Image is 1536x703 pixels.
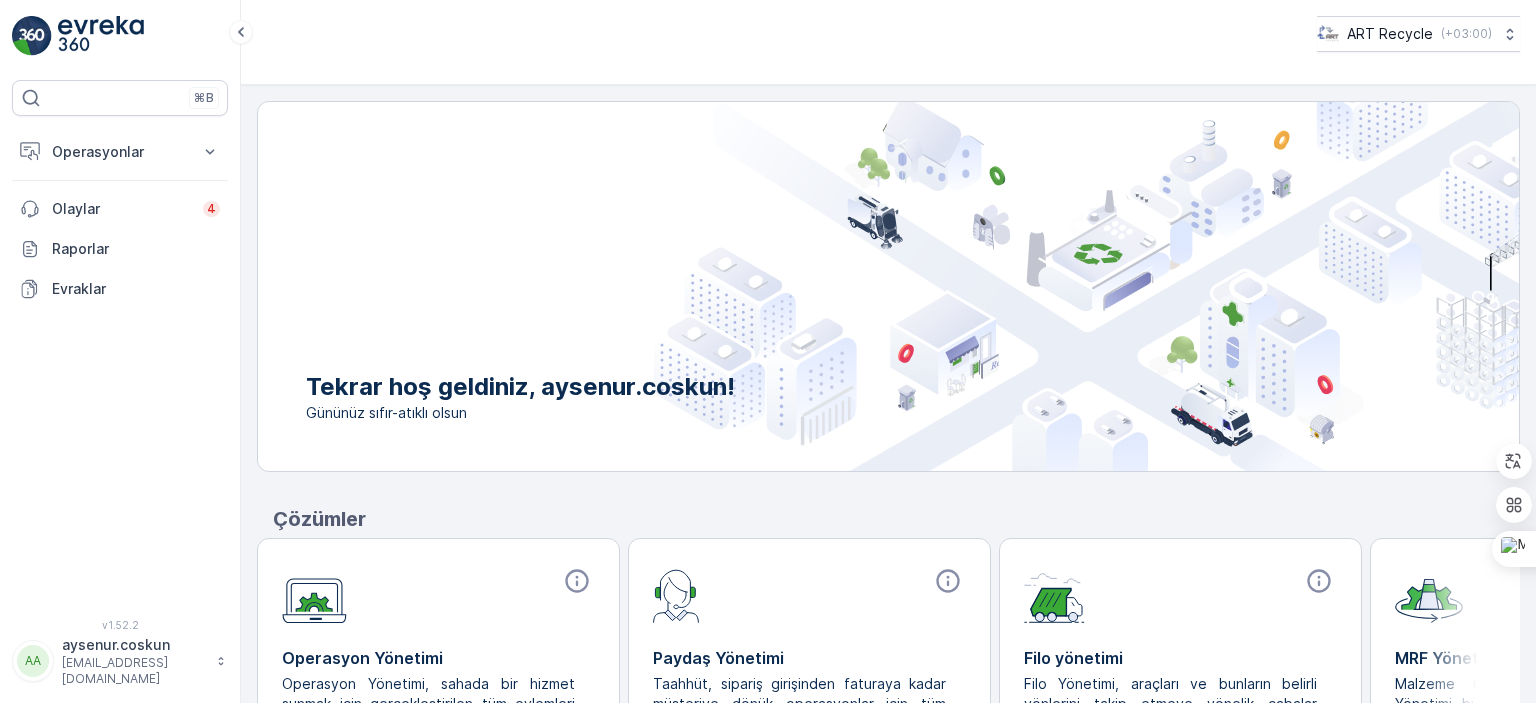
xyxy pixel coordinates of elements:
p: Raporlar [52,239,220,259]
p: Tekrar hoş geldiniz, aysenur.coskun! [306,371,735,403]
p: Operasyon Yönetimi [282,646,595,670]
p: ART Recycle [1347,24,1433,44]
span: Gününüz sıfır-atıklı olsun [306,403,735,423]
img: city illustration [654,102,1519,471]
span: v 1.52.2 [12,619,228,631]
img: logo [12,16,52,56]
p: aysenur.coskun [62,635,206,655]
img: module-icon [1024,567,1085,623]
p: Filo yönetimi [1024,646,1337,670]
button: AAaysenur.coskun[EMAIL_ADDRESS][DOMAIN_NAME] [12,635,228,687]
p: Çözümler [273,504,1520,534]
img: module-icon [1395,567,1463,623]
p: [EMAIL_ADDRESS][DOMAIN_NAME] [62,655,206,687]
div: AA [17,645,49,677]
button: ART Recycle(+03:00) [1317,16,1520,52]
p: ( +03:00 ) [1441,26,1492,42]
p: 4 [207,201,216,217]
p: Evraklar [52,279,220,299]
img: image_23.png [1317,23,1339,45]
img: module-icon [653,567,700,623]
p: Olaylar [52,199,191,219]
img: logo_light-DOdMpM7g.png [58,16,144,56]
p: Paydaş Yönetimi [653,646,966,670]
p: Operasyonlar [52,142,188,162]
a: Evraklar [12,269,228,309]
a: Olaylar4 [12,189,228,229]
button: Operasyonlar [12,132,228,172]
p: ⌘B [194,90,214,106]
a: Raporlar [12,229,228,269]
img: module-icon [282,567,347,624]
